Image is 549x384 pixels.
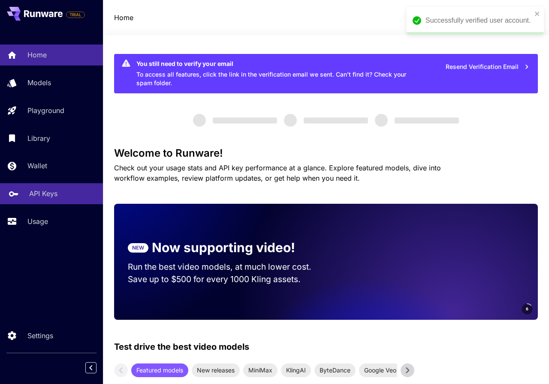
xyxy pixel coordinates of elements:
[29,188,57,199] p: API Keys
[359,366,401,375] span: Google Veo
[314,366,356,375] span: ByteDance
[27,216,48,226] p: Usage
[192,363,240,377] div: New releases
[27,105,64,116] p: Playground
[132,244,144,252] p: NEW
[243,366,278,375] span: MiniMax
[27,330,53,341] p: Settings
[128,261,312,273] p: Run the best video models, at much lower cost.
[66,12,84,18] span: TRIAL
[66,9,85,20] span: Add your payment card to enable full platform functionality.
[85,362,97,373] button: Collapse sidebar
[359,363,401,377] div: Google Veo
[314,363,356,377] div: ByteDance
[114,164,441,182] span: Check out your usage stats and API key performance at a glance. Explore featured models, dive int...
[136,57,420,91] div: To access all features, click the link in the verification email we sent. Can’t find it? Check yo...
[114,147,538,159] h3: Welcome to Runware!
[114,12,133,23] nav: breadcrumb
[114,340,249,353] p: Test drive the best video models
[27,77,51,88] p: Models
[425,15,532,26] div: Successfully verified user account.
[192,366,240,375] span: New releases
[281,366,311,375] span: KlingAI
[131,366,188,375] span: Featured models
[526,306,528,312] span: 6
[92,360,103,375] div: Collapse sidebar
[27,133,50,143] p: Library
[136,59,420,68] div: You still need to verify your email
[128,273,312,286] p: Save up to $500 for every 1000 Kling assets.
[441,58,534,76] button: Resend Verification Email
[281,363,311,377] div: KlingAI
[114,12,133,23] a: Home
[27,50,47,60] p: Home
[27,161,47,171] p: Wallet
[152,238,295,257] p: Now supporting video!
[534,10,540,17] button: close
[131,363,188,377] div: Featured models
[243,363,278,377] div: MiniMax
